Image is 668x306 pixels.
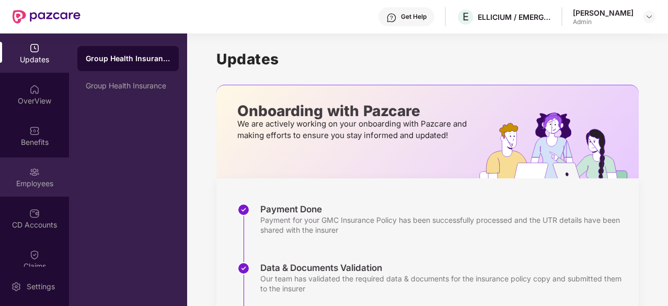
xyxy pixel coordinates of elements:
img: svg+xml;base64,PHN2ZyBpZD0iU3RlcC1Eb25lLTMyeDMyIiB4bWxucz0iaHR0cDovL3d3dy53My5vcmcvMjAwMC9zdmciIH... [237,203,250,216]
img: svg+xml;base64,PHN2ZyBpZD0iQ2xhaW0iIHhtbG5zPSJodHRwOi8vd3d3LnczLm9yZy8yMDAwL3N2ZyIgd2lkdGg9IjIwIi... [29,250,40,260]
img: svg+xml;base64,PHN2ZyBpZD0iQmVuZWZpdHMiIHhtbG5zPSJodHRwOi8vd3d3LnczLm9yZy8yMDAwL3N2ZyIgd2lkdGg9Ij... [29,126,40,136]
p: We are actively working on your onboarding with Pazcare and making efforts to ensure you stay inf... [237,118,470,141]
div: [PERSON_NAME] [573,8,634,18]
div: Settings [24,281,58,292]
div: Payment for your GMC Insurance Policy has been successfully processed and the UTR details have be... [260,215,628,235]
div: ELLICIUM / EMERGYS SOLUTIONS PRIVATE LIMITED [478,12,551,22]
div: Our team has validated the required data & documents for the insurance policy copy and submitted ... [260,274,628,293]
img: svg+xml;base64,PHN2ZyBpZD0iSG9tZSIgeG1sbnM9Imh0dHA6Ly93d3cudzMub3JnLzIwMDAvc3ZnIiB3aWR0aD0iMjAiIG... [29,84,40,95]
img: svg+xml;base64,PHN2ZyBpZD0iRW1wbG95ZWVzIiB4bWxucz0iaHR0cDovL3d3dy53My5vcmcvMjAwMC9zdmciIHdpZHRoPS... [29,167,40,177]
h1: Updates [216,50,639,68]
img: svg+xml;base64,PHN2ZyBpZD0iRHJvcGRvd24tMzJ4MzIiIHhtbG5zPSJodHRwOi8vd3d3LnczLm9yZy8yMDAwL3N2ZyIgd2... [645,13,653,21]
img: svg+xml;base64,PHN2ZyBpZD0iQ0RfQWNjb3VudHMiIGRhdGEtbmFtZT0iQ0QgQWNjb3VudHMiIHhtbG5zPSJodHRwOi8vd3... [29,208,40,219]
img: svg+xml;base64,PHN2ZyBpZD0iU3RlcC1Eb25lLTMyeDMyIiB4bWxucz0iaHR0cDovL3d3dy53My5vcmcvMjAwMC9zdmciIH... [237,262,250,275]
div: Admin [573,18,634,26]
div: Group Health Insurance [86,53,170,64]
div: Data & Documents Validation [260,262,628,274]
img: svg+xml;base64,PHN2ZyBpZD0iU2V0dGluZy0yMHgyMCIgeG1sbnM9Imh0dHA6Ly93d3cudzMub3JnLzIwMDAvc3ZnIiB3aW... [11,281,21,292]
div: Group Health Insurance [86,82,170,90]
div: Get Help [401,13,427,21]
img: svg+xml;base64,PHN2ZyBpZD0iVXBkYXRlZCIgeG1sbnM9Imh0dHA6Ly93d3cudzMub3JnLzIwMDAvc3ZnIiB3aWR0aD0iMj... [29,43,40,53]
p: Onboarding with Pazcare [237,106,470,116]
div: Payment Done [260,203,628,215]
img: svg+xml;base64,PHN2ZyBpZD0iSGVscC0zMngzMiIgeG1sbnM9Imh0dHA6Ly93d3cudzMub3JnLzIwMDAvc3ZnIiB3aWR0aD... [386,13,397,23]
img: New Pazcare Logo [13,10,80,24]
span: E [463,10,469,23]
img: hrOnboarding [479,112,639,178]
